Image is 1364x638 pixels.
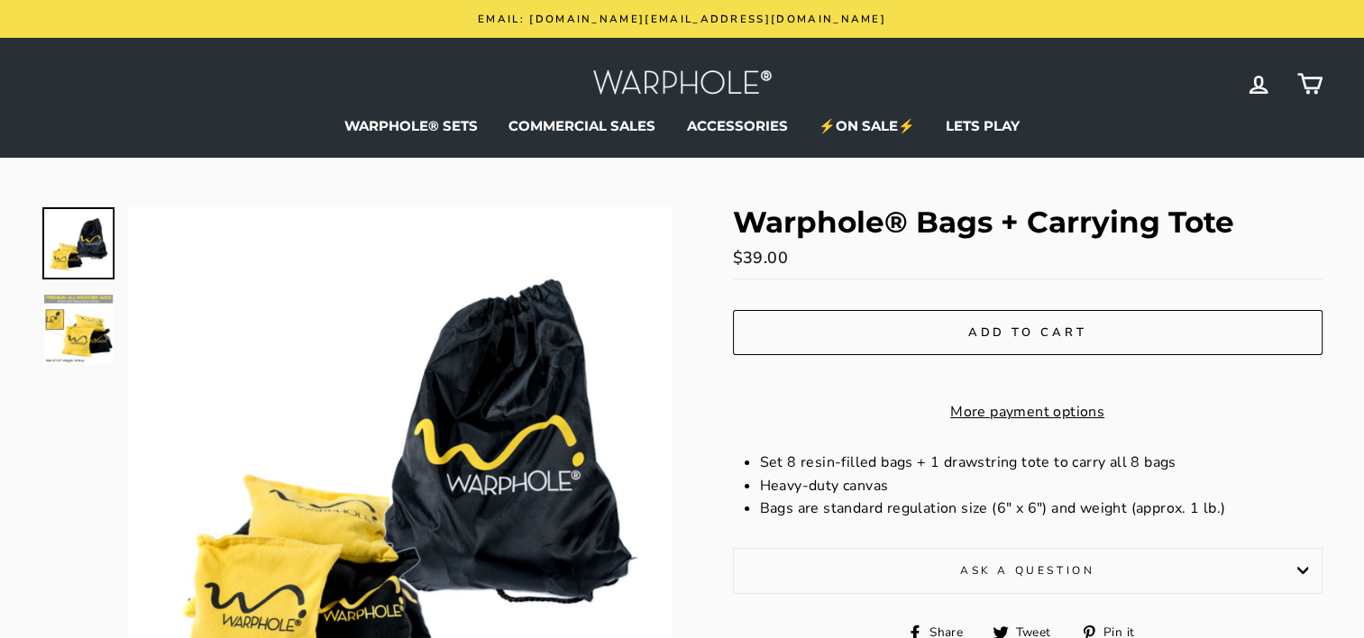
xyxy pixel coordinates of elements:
a: More payment options [733,401,1323,424]
img: Warphole® Bags + Carrying Tote [44,295,113,363]
span: Email: [DOMAIN_NAME][EMAIL_ADDRESS][DOMAIN_NAME] [478,12,886,26]
a: ACCESSORIES [673,113,801,140]
a: LETS PLAY [932,113,1033,140]
img: Warphole [592,65,773,104]
a: WARPHOLE® SETS [331,113,491,140]
h1: Warphole® Bags + Carrying Tote [733,207,1323,237]
img: Warphole® Bags + Carrying Tote [44,209,113,278]
li: Bags are standard regulation size (6" x 6") and weight (approx. 1 lb.) [760,497,1323,521]
ul: Primary [42,113,1323,140]
a: ⚡ON SALE⚡ [805,113,929,140]
a: COMMERCIAL SALES [495,113,669,140]
span: Add to cart [968,324,1087,341]
a: Email: [DOMAIN_NAME][EMAIL_ADDRESS][DOMAIN_NAME] [47,9,1318,29]
span: $39.00 [733,247,788,269]
button: Ask a question [733,548,1323,593]
li: Set 8 resin-filled bags + 1 drawstring tote to carry all 8 bags [760,451,1323,475]
li: Heavy-duty canvas [760,475,1323,498]
button: Add to cart [733,310,1323,355]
